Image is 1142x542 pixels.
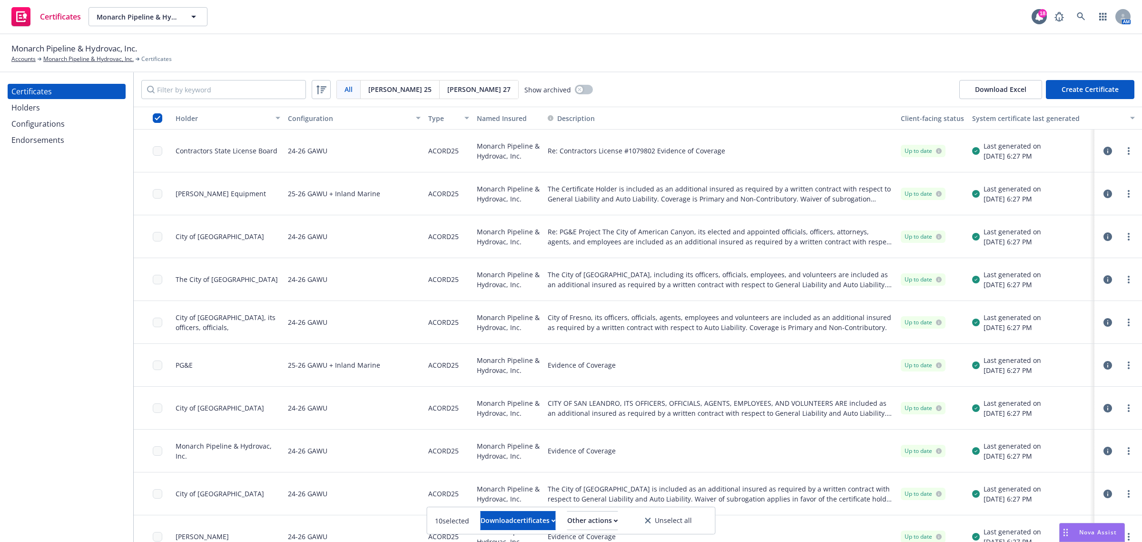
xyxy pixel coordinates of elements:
div: [DATE] 6:27 PM [984,237,1041,247]
input: Toggle Row Selected [153,361,162,370]
a: more [1123,231,1134,242]
input: Toggle Row Selected [153,146,162,156]
a: more [1123,317,1134,328]
span: Certificates [40,13,81,20]
a: Accounts [11,55,36,63]
a: more [1123,445,1134,457]
div: Certificates [11,84,52,99]
div: Monarch Pipeline & Hydrovac, Inc. [473,215,544,258]
span: All [345,84,353,94]
div: 24-26 GAWU [288,307,327,338]
a: Certificates [8,84,126,99]
div: Monarch Pipeline & Hydrovac, Inc. [473,344,544,387]
button: Configuration [284,107,424,130]
a: Monarch Pipeline & Hydrovac, Inc. [43,55,134,63]
span: Nova Assist [1079,528,1117,536]
div: Contractors State License Board [176,146,277,156]
div: Up to date [905,147,942,155]
button: The City of [GEOGRAPHIC_DATA] is included as an additional insured as required by a written contr... [548,484,893,504]
div: ACORD25 [428,478,459,509]
input: Toggle Row Selected [153,189,162,199]
div: [PERSON_NAME] Equipment [176,189,266,199]
div: Last generated on [984,312,1041,322]
div: City of [GEOGRAPHIC_DATA], its officers, officials, [176,312,280,332]
button: System certificate last generated [968,107,1139,130]
div: City of [GEOGRAPHIC_DATA] [176,403,264,413]
div: Up to date [905,190,942,198]
div: Monarch Pipeline & Hydrovac, Inc. [473,258,544,301]
a: more [1123,360,1134,371]
span: [PERSON_NAME] 27 [447,84,511,94]
div: Download certificates [481,512,556,530]
a: Search [1072,7,1091,26]
div: 24-26 GAWU [288,435,327,466]
div: Named Insured [477,113,540,123]
span: Monarch Pipeline & Hydrovac, Inc. [11,42,137,55]
div: System certificate last generated [972,113,1124,123]
div: Monarch Pipeline & Hydrovac, Inc. [473,130,544,172]
div: ACORD25 [428,435,459,466]
span: Show archived [524,85,571,95]
div: Last generated on [984,484,1041,494]
button: The Certificate Holder is included as an additional insured as required by a written contract wit... [548,184,893,204]
a: more [1123,145,1134,157]
div: Client-facing status [901,113,965,123]
input: Toggle Row Selected [153,532,162,542]
button: Nova Assist [1059,523,1125,542]
input: Toggle Row Selected [153,232,162,241]
div: [PERSON_NAME] [176,532,229,542]
div: Endorsements [11,132,64,148]
button: Download Excel [959,80,1042,99]
div: Last generated on [984,398,1041,408]
div: ACORD25 [428,221,459,252]
div: Up to date [905,275,942,284]
div: [DATE] 6:27 PM [984,408,1041,418]
input: Toggle Row Selected [153,489,162,499]
div: ACORD25 [428,350,459,381]
div: 24-26 GAWU [288,392,327,423]
div: Other actions [567,512,618,530]
div: Monarch Pipeline & Hydrovac, Inc. [473,301,544,344]
div: Configuration [288,113,410,123]
div: Last generated on [984,527,1041,537]
div: Last generated on [984,184,1041,194]
input: Toggle Row Selected [153,403,162,413]
div: 24-26 GAWU [288,135,327,166]
button: Type [424,107,473,130]
a: Endorsements [8,132,126,148]
span: [PERSON_NAME] 25 [368,84,432,94]
button: The City of [GEOGRAPHIC_DATA], including its officers, officials, employees, and volunteers are i... [548,270,893,290]
div: Up to date [905,232,942,241]
div: Monarch Pipeline & Hydrovac, Inc. [473,430,544,472]
div: PG&E [176,360,193,370]
span: Monarch Pipeline & Hydrovac, Inc. [97,12,179,22]
div: 25-26 GAWU + Inland Marine [288,178,380,209]
div: Monarch Pipeline & Hydrovac, Inc. [473,472,544,515]
div: Up to date [905,318,942,327]
div: 18 [1038,9,1047,18]
div: Configurations [11,116,65,131]
button: Client-facing status [897,107,968,130]
div: City of [GEOGRAPHIC_DATA] [176,489,264,499]
a: Holders [8,100,126,115]
button: CITY OF SAN LEANDRO, ITS OFFICERS, OFFICIALS, AGENTS, EMPLOYEES, AND VOLUNTEERS ARE included as a... [548,398,893,418]
div: ACORD25 [428,307,459,338]
button: Evidence of Coverage [548,532,616,542]
div: Up to date [905,404,942,412]
div: Last generated on [984,355,1041,365]
a: Configurations [8,116,126,131]
button: Re: PG&E Project The City of American Canyon, its elected and appointed officials, officers, atto... [548,227,893,247]
div: Up to date [905,447,942,455]
div: Monarch Pipeline & Hydrovac, Inc. [176,441,280,461]
div: [DATE] 6:27 PM [984,280,1041,290]
a: more [1123,274,1134,285]
div: ACORD25 [428,135,459,166]
button: Re: Contractors License #1079802 Evidence of Coverage [548,146,725,156]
